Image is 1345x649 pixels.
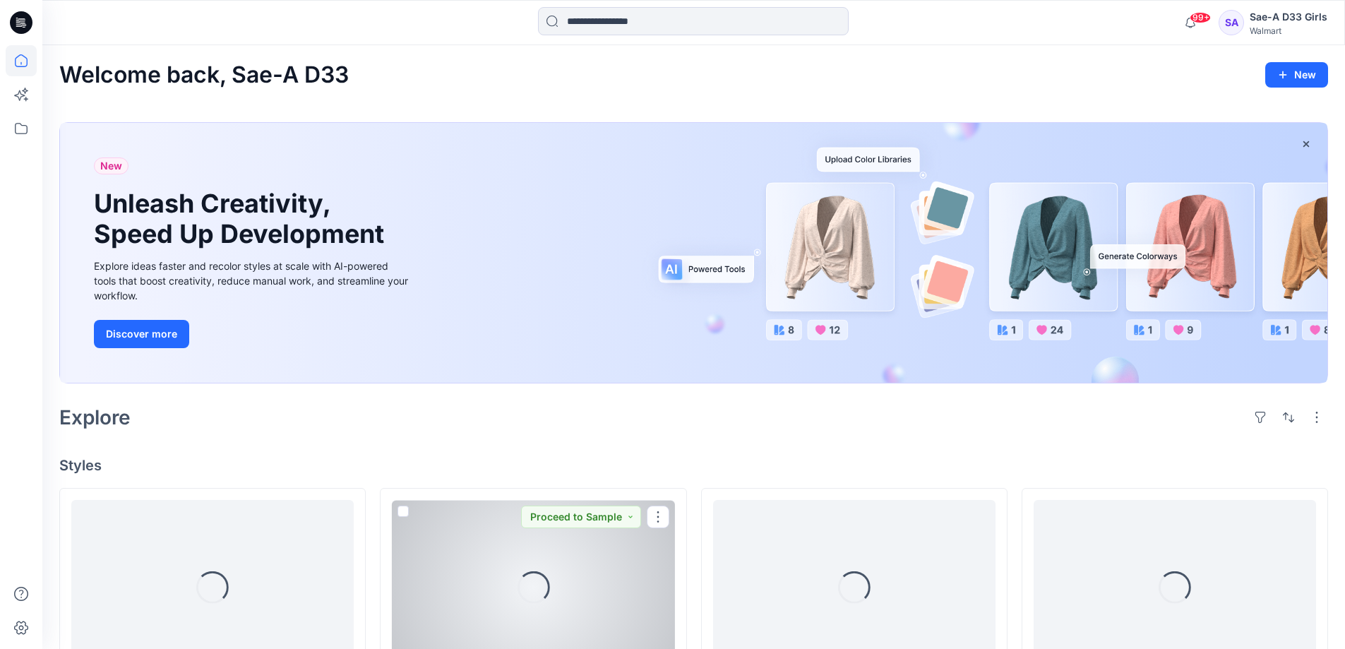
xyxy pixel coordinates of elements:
[59,406,131,429] h2: Explore
[94,320,189,348] button: Discover more
[1265,62,1328,88] button: New
[94,320,412,348] a: Discover more
[94,189,390,249] h1: Unleash Creativity, Speed Up Development
[1190,12,1211,23] span: 99+
[59,457,1328,474] h4: Styles
[100,157,122,174] span: New
[1250,25,1327,36] div: Walmart
[59,62,349,88] h2: Welcome back, Sae-A D33
[1219,10,1244,35] div: SA
[94,258,412,303] div: Explore ideas faster and recolor styles at scale with AI-powered tools that boost creativity, red...
[1250,8,1327,25] div: Sae-A D33 Girls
